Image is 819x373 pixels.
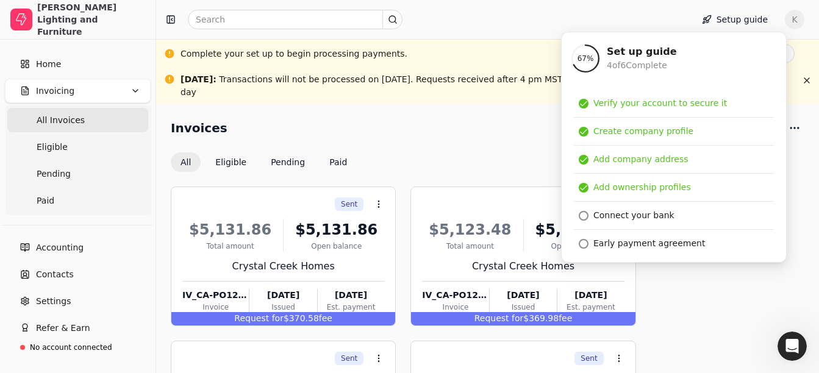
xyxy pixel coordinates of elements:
div: IV_CA-PO120371_20250926143451183 [422,289,488,302]
a: Contacts [5,262,151,286]
div: $5,131.86 [182,219,278,241]
div: Crystal Creek Homes [422,259,624,274]
div: Invoice [182,302,249,313]
div: Early payment agreement [593,237,705,250]
span: Accounting [36,241,84,254]
div: Open balance [529,241,624,252]
button: Paid [320,152,357,172]
button: Refer & Earn [5,316,151,340]
div: [DATE] [249,289,317,302]
a: Pending [7,162,148,186]
div: Transactions will not be processed on [DATE]. Requests received after 4 pm MST on [DATE] will be ... [181,73,795,99]
div: Total amount [422,241,518,252]
div: Open balance [288,241,384,252]
span: Contacts [36,268,74,281]
div: Total amount [182,241,278,252]
iframe: Intercom live chat [778,332,807,361]
button: More [785,118,804,138]
div: $5,131.86 [288,219,384,241]
span: Sent [581,353,597,364]
span: fee [559,313,572,323]
div: $5,123.48 [529,219,624,241]
div: Invoice filter options [171,152,357,172]
div: Est. payment [318,302,384,313]
div: Issued [249,302,317,313]
div: Setup guide [561,32,787,263]
a: Paid [7,188,148,213]
div: Add company address [593,153,688,166]
a: Settings [5,289,151,313]
span: Invoicing [36,85,74,98]
div: [DATE] [490,289,557,302]
button: Pending [261,152,315,172]
a: All Invoices [7,108,148,132]
div: Est. payment [557,302,624,313]
button: K [785,10,804,29]
div: IV_CA-PO121598_20250926143455483 [182,289,249,302]
input: Search [188,10,402,29]
button: Setup guide [692,10,778,29]
span: Home [36,58,61,71]
span: Sent [341,199,357,210]
div: [PERSON_NAME] Lighting and Furniture [37,1,145,38]
span: All Invoices [37,114,85,127]
span: Eligible [37,141,68,154]
div: No account connected [30,342,112,353]
button: Eligible [206,152,256,172]
div: $370.58 [171,312,395,325]
a: Accounting [5,235,151,260]
div: Complete your set up to begin processing payments. [181,48,407,60]
div: Connect your bank [593,209,674,222]
div: Create company profile [593,125,693,138]
div: Set up guide [607,44,677,59]
div: [DATE] [557,289,624,302]
span: [DATE] : [181,74,216,84]
button: All [171,152,201,172]
span: Sent [341,353,357,364]
span: 67 % [578,53,594,64]
a: Eligible [7,135,148,159]
span: Refer & Earn [36,322,90,335]
span: Paid [37,194,54,207]
div: Add ownership profiles [593,181,691,194]
a: No account connected [5,336,151,358]
span: Settings [36,295,71,308]
div: [DATE] [318,289,384,302]
div: $369.98 [411,312,635,325]
div: Invoice [422,302,488,313]
div: $5,123.48 [422,219,518,241]
span: Pending [37,168,71,180]
button: Invoicing [5,79,151,103]
a: Home [5,52,151,76]
span: Request for [474,313,524,323]
div: Crystal Creek Homes [182,259,384,274]
div: Issued [490,302,557,313]
div: Verify your account to secure it [593,97,727,110]
h2: Invoices [171,118,227,138]
span: Request for [234,313,284,323]
div: 4 of 6 Complete [607,59,677,72]
span: fee [319,313,332,323]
